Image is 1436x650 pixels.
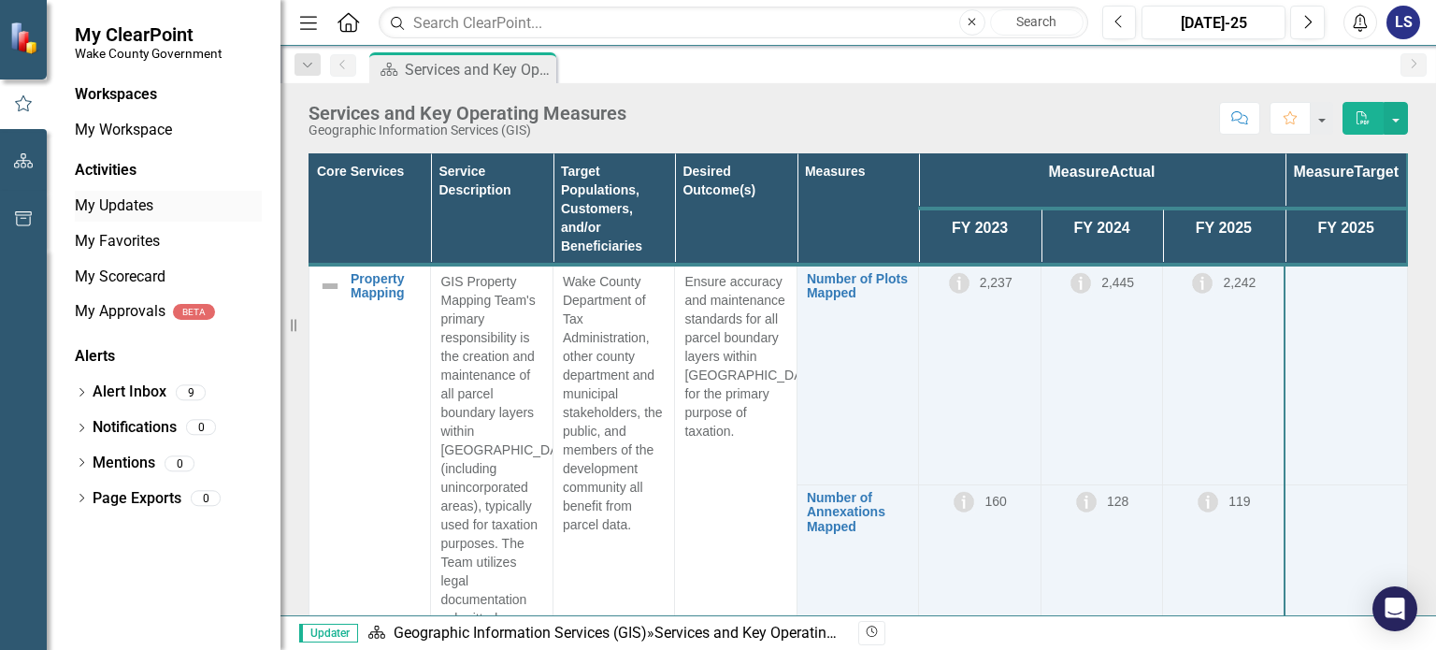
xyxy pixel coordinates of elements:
a: My Approvals [75,301,165,323]
a: Mentions [93,453,155,474]
a: Number of Annexations Mapped [807,491,909,534]
a: My Favorites [75,231,262,253]
input: Search ClearPoint... [379,7,1087,39]
span: 2,445 [1101,275,1134,290]
div: Activities [75,160,262,181]
div: Services and Key Operating Measures [405,58,552,81]
span: Updater [299,624,358,643]
a: My Workspace [75,120,262,141]
img: Information Only [953,491,975,513]
span: 160 [984,494,1006,509]
span: 119 [1228,494,1250,509]
p: Wake County Department of Tax Administration, other county department and municipal stakeholders,... [563,272,665,534]
button: Search [990,9,1084,36]
img: Information Only [1070,272,1092,295]
img: Information Only [1191,272,1213,295]
img: Information Only [1075,491,1098,513]
span: My ClearPoint [75,23,222,46]
a: Page Exports [93,488,181,510]
button: LS [1386,6,1420,39]
span: 2,237 [980,275,1012,290]
img: Not Defined [319,275,341,297]
span: 2,242 [1223,275,1256,290]
div: BETA [173,304,215,320]
div: Alerts [75,346,262,368]
div: 0 [186,420,216,436]
div: 9 [176,384,206,400]
span: 128 [1107,494,1128,509]
td: Double-Click to Edit Right Click for Context Menu [797,265,918,484]
img: ClearPoint Strategy [9,22,42,54]
div: [DATE]-25 [1148,12,1279,35]
img: Information Only [1197,491,1219,513]
img: Information Only [948,272,970,295]
div: Services and Key Operating Measures [654,624,903,642]
a: Property Mapping [351,272,421,301]
button: [DATE]-25 [1142,6,1285,39]
div: Services and Key Operating Measures [309,103,626,123]
div: Geographic Information Services (GIS) [309,123,626,137]
a: Number of Plots Mapped [807,272,909,301]
a: My Scorecard [75,267,262,288]
div: » [367,623,844,644]
a: My Updates [75,195,262,217]
div: 0 [165,455,194,471]
p: Ensure accuracy and maintenance standards for all parcel boundary layers within [GEOGRAPHIC_DATA]... [684,272,786,441]
span: Search [1016,14,1056,29]
a: Geographic Information Services (GIS) [394,624,647,642]
div: Workspaces [75,84,157,106]
a: Notifications [93,417,177,439]
div: Open Intercom Messenger [1372,586,1417,631]
div: 0 [191,491,221,507]
small: Wake County Government [75,46,222,61]
a: Alert Inbox [93,382,166,403]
